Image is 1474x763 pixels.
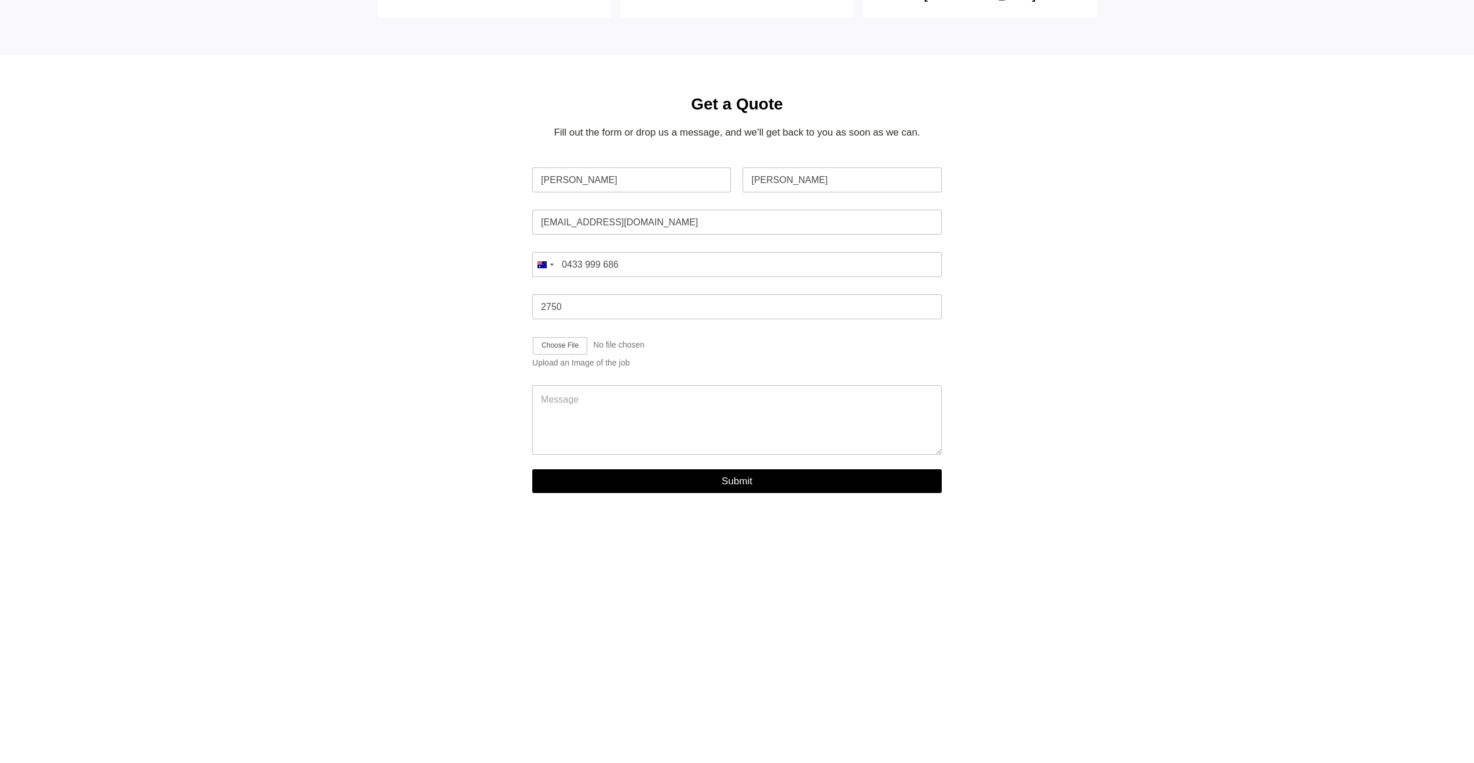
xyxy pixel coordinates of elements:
[532,252,558,277] button: Selected country
[532,358,942,368] div: Upload an Image of the job
[532,210,942,235] input: Email
[532,92,942,116] h2: Get a Quote
[532,125,942,140] p: Fill out the form or drop us a message, and we’ll get back to you as soon as we can.
[532,469,942,493] button: Submit
[532,294,942,319] input: Post Code: E.g 2000
[532,252,942,277] input: Mobile
[743,167,941,192] input: Last Name
[532,167,731,192] input: First Name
